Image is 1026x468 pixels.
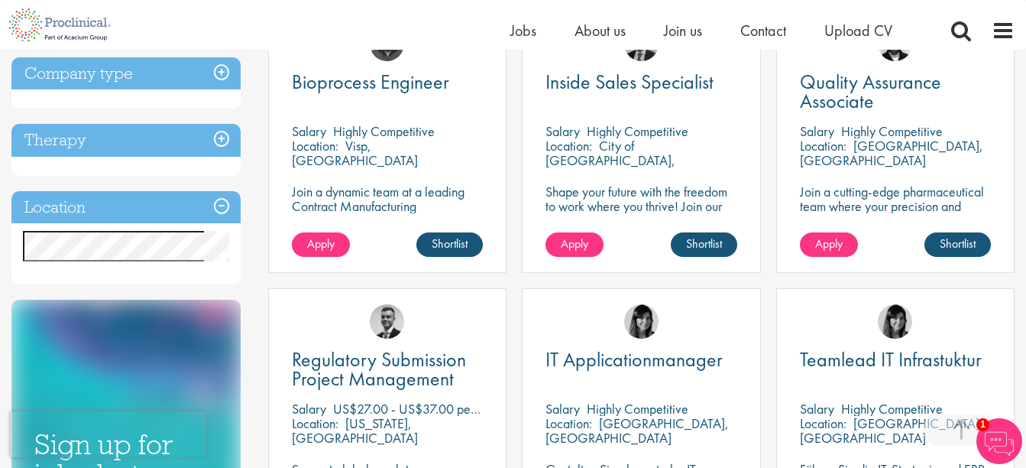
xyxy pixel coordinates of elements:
span: Location: [292,414,338,432]
span: Location: [545,414,592,432]
h3: Company type [11,57,241,90]
span: Salary [545,400,580,418]
span: Inside Sales Specialist [545,69,714,95]
a: Shortlist [924,232,991,257]
a: Apply [800,232,858,257]
p: Highly Competitive [587,400,688,418]
span: Salary [292,400,326,418]
a: Bioprocess Engineer [292,73,483,92]
iframe: reCAPTCHA [11,411,206,457]
span: Regulatory Submission Project Management [292,346,466,392]
p: City of [GEOGRAPHIC_DATA], [GEOGRAPHIC_DATA] [545,137,675,184]
a: Jobs [510,21,536,41]
a: Regulatory Submission Project Management [292,350,483,388]
span: IT Applicationmanager [545,346,723,372]
span: Salary [800,400,834,418]
a: Shortlist [671,232,737,257]
p: [US_STATE], [GEOGRAPHIC_DATA] [292,414,418,447]
span: Location: [545,137,592,154]
span: Location: [800,414,846,432]
h3: Therapy [11,124,241,157]
a: Quality Assurance Associate [800,73,991,111]
p: Highly Competitive [841,122,943,140]
span: Apply [561,236,588,252]
p: Highly Competitive [587,122,688,140]
span: Apply [307,236,335,252]
p: Join a cutting-edge pharmaceutical team where your precision and passion for quality will help sh... [800,184,991,242]
a: Join us [664,21,702,41]
p: [GEOGRAPHIC_DATA], [GEOGRAPHIC_DATA] [800,137,983,169]
a: Inside Sales Specialist [545,73,736,92]
span: Location: [292,137,338,154]
p: [GEOGRAPHIC_DATA], [GEOGRAPHIC_DATA] [800,414,983,447]
a: About us [574,21,626,41]
span: Bioprocess Engineer [292,69,449,95]
span: 1 [976,418,989,431]
p: [GEOGRAPHIC_DATA], [GEOGRAPHIC_DATA] [545,414,729,447]
a: Upload CV [824,21,892,41]
img: Tesnim Chagklil [878,304,912,339]
span: Teamlead IT Infrastuktur [800,346,982,372]
p: US$27.00 - US$37.00 per hour [333,400,500,418]
img: Tesnim Chagklil [624,304,659,339]
span: Quality Assurance Associate [800,69,941,114]
h3: Location [11,191,241,224]
p: Highly Competitive [841,400,943,418]
a: Apply [292,232,350,257]
p: Join a dynamic team at a leading Contract Manufacturing Organisation (CMO) and contribute to grou... [292,184,483,257]
p: Highly Competitive [333,122,435,140]
span: Salary [800,122,834,140]
a: Shortlist [416,232,483,257]
img: Chatbot [976,418,1022,464]
p: Visp, [GEOGRAPHIC_DATA] [292,137,418,169]
a: Teamlead IT Infrastuktur [800,350,991,369]
span: Location: [800,137,846,154]
span: Salary [545,122,580,140]
span: Apply [815,236,843,252]
span: Salary [292,122,326,140]
a: Contact [740,21,786,41]
img: Alex Bill [370,304,404,339]
a: Apply [545,232,604,257]
a: IT Applicationmanager [545,350,736,369]
p: Shape your future with the freedom to work where you thrive! Join our client in this fully remote... [545,184,736,242]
